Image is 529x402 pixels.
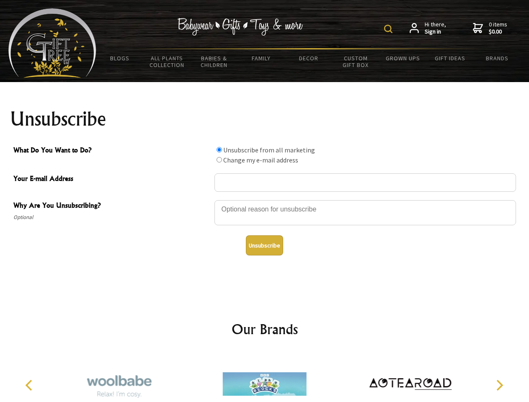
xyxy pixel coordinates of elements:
[8,8,96,78] img: Babyware - Gifts - Toys and more...
[285,49,332,67] a: Decor
[489,28,507,36] strong: $0.00
[21,376,39,394] button: Previous
[379,49,426,67] a: Grown Ups
[10,109,519,129] h1: Unsubscribe
[13,212,210,222] span: Optional
[13,145,210,157] span: What Do You Want to Do?
[384,25,392,33] img: product search
[96,49,144,67] a: BLOGS
[246,235,283,255] button: Unsubscribe
[191,49,238,74] a: Babies & Children
[490,376,508,394] button: Next
[13,173,210,186] span: Your E-mail Address
[426,49,474,67] a: Gift Ideas
[332,49,379,74] a: Custom Gift Box
[17,319,513,339] h2: Our Brands
[144,49,191,74] a: All Plants Collection
[214,173,516,192] input: Your E-mail Address
[217,157,222,162] input: What Do You Want to Do?
[223,146,315,154] label: Unsubscribe from all marketing
[489,21,507,36] span: 0 items
[425,28,446,36] strong: Sign in
[223,156,298,164] label: Change my e-mail address
[238,49,285,67] a: Family
[214,200,516,225] textarea: Why Are You Unsubscribing?
[425,21,446,36] span: Hi there,
[13,200,210,212] span: Why Are You Unsubscribing?
[217,147,222,152] input: What Do You Want to Do?
[474,49,521,67] a: Brands
[473,21,507,36] a: 0 items$0.00
[178,18,303,36] img: Babywear - Gifts - Toys & more
[410,21,446,36] a: Hi there,Sign in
